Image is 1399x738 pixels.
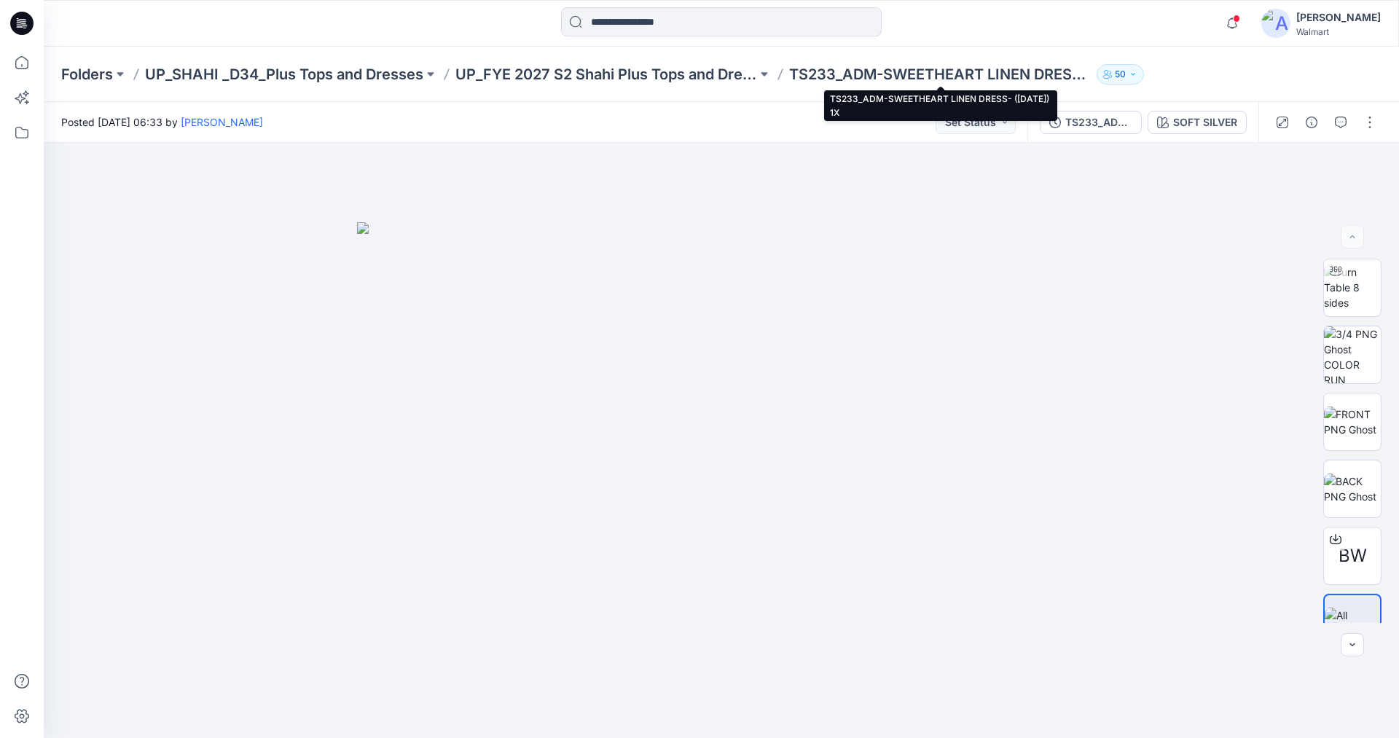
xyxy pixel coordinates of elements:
[1325,608,1380,638] img: All colorways
[1296,26,1381,37] div: Walmart
[1324,326,1381,383] img: 3/4 PNG Ghost COLOR RUN
[1097,64,1144,85] button: 50
[1324,474,1381,504] img: BACK PNG Ghost
[1300,111,1323,134] button: Details
[1173,114,1237,130] div: SOFT SILVER
[1339,543,1367,569] span: BW
[181,116,263,128] a: [PERSON_NAME]
[61,114,263,130] span: Posted [DATE] 06:33 by
[455,64,757,85] a: UP_FYE 2027 S2 Shahi Plus Tops and Dress
[1065,114,1132,130] div: TS233_ADM-SWEETHEART LINEN DRESS- ([DATE]) 1X
[61,64,113,85] a: Folders
[1324,264,1381,310] img: Turn Table 8 sides
[1115,66,1126,82] p: 50
[789,64,1091,85] p: TS233_ADM-SWEETHEART LINEN DRESS- ([DATE]) 1X
[1324,407,1381,437] img: FRONT PNG Ghost
[145,64,423,85] a: UP_SHAHI _D34_Plus Tops and Dresses
[1148,111,1247,134] button: SOFT SILVER
[1261,9,1290,38] img: avatar
[1296,9,1381,26] div: [PERSON_NAME]
[1040,111,1142,134] button: TS233_ADM-SWEETHEART LINEN DRESS- ([DATE]) 1X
